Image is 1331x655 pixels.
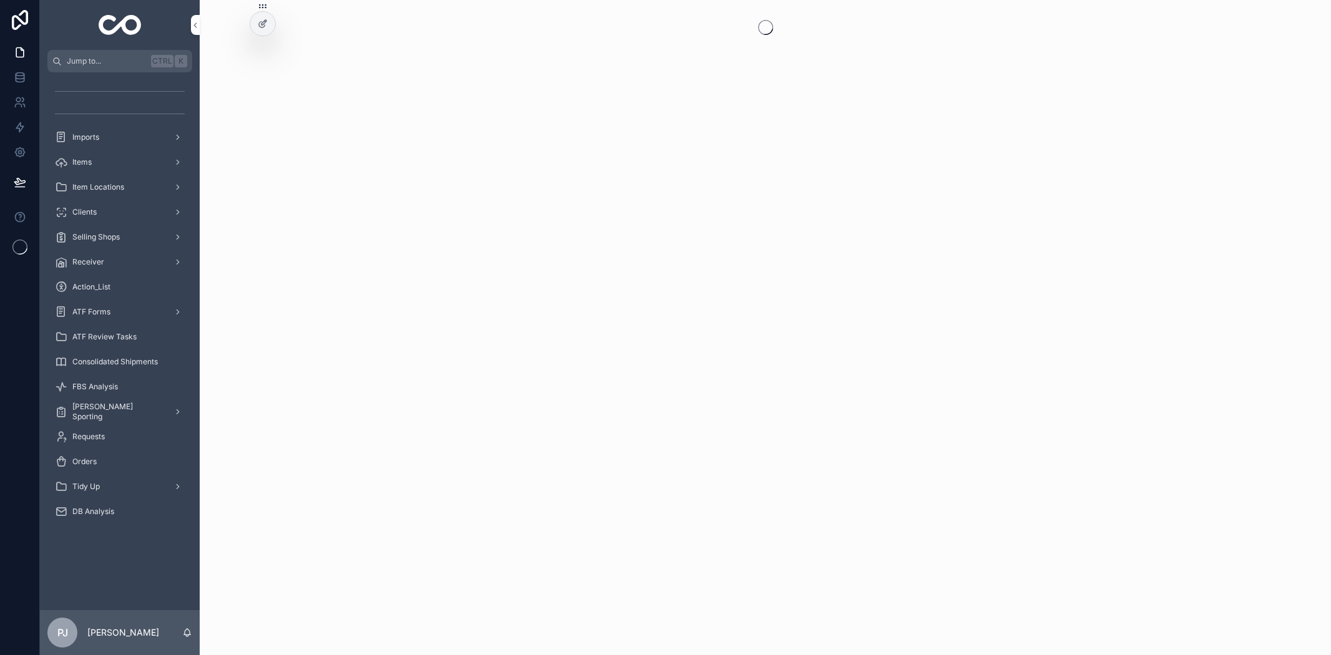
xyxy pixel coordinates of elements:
[47,425,192,448] a: Requests
[72,307,110,317] span: ATF Forms
[47,176,192,198] a: Item Locations
[47,251,192,273] a: Receiver
[72,432,105,442] span: Requests
[47,151,192,173] a: Items
[72,157,92,167] span: Items
[72,332,137,342] span: ATF Review Tasks
[72,232,120,242] span: Selling Shops
[47,226,192,248] a: Selling Shops
[72,457,97,467] span: Orders
[72,132,99,142] span: Imports
[47,50,192,72] button: Jump to...CtrlK
[47,475,192,498] a: Tidy Up
[72,482,100,492] span: Tidy Up
[47,326,192,348] a: ATF Review Tasks
[67,56,146,66] span: Jump to...
[72,507,114,517] span: DB Analysis
[72,402,163,422] span: [PERSON_NAME] Sporting
[87,626,159,639] p: [PERSON_NAME]
[47,351,192,373] a: Consolidated Shipments
[99,15,142,35] img: App logo
[47,376,192,398] a: FBS Analysis
[72,357,158,367] span: Consolidated Shipments
[47,126,192,148] a: Imports
[72,382,118,392] span: FBS Analysis
[72,182,124,192] span: Item Locations
[47,301,192,323] a: ATF Forms
[40,72,200,539] div: scrollable content
[47,400,192,423] a: [PERSON_NAME] Sporting
[151,55,173,67] span: Ctrl
[72,207,97,217] span: Clients
[57,625,68,640] span: PJ
[47,450,192,473] a: Orders
[72,282,110,292] span: Action_List
[47,500,192,523] a: DB Analysis
[176,56,186,66] span: K
[72,257,104,267] span: Receiver
[47,276,192,298] a: Action_List
[47,201,192,223] a: Clients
